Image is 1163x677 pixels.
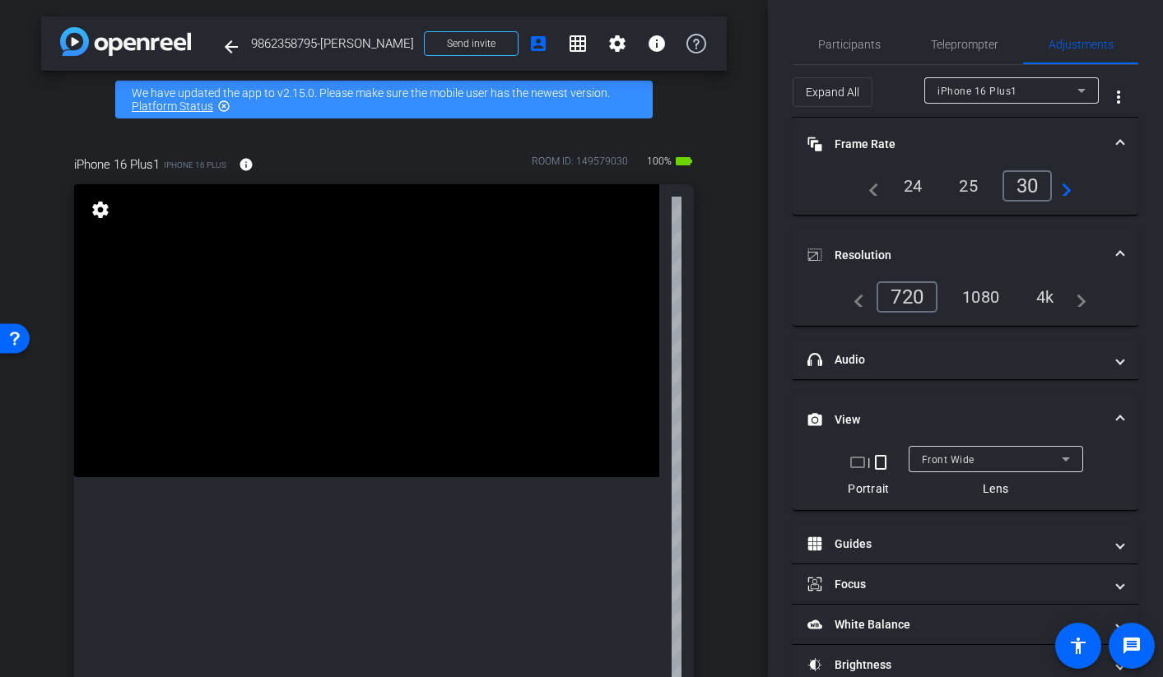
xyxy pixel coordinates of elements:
[848,452,890,472] div: |
[844,287,864,307] mat-icon: navigate_before
[793,393,1138,446] mat-expansion-panel-header: View
[221,37,241,57] mat-icon: arrow_back
[1052,176,1072,196] mat-icon: navigate_next
[1068,636,1088,656] mat-icon: accessibility
[793,229,1138,281] mat-expansion-panel-header: Resolution
[947,172,990,200] div: 25
[807,411,1104,429] mat-panel-title: View
[647,34,667,53] mat-icon: info
[922,454,975,466] span: Front Wide
[1109,87,1128,107] mat-icon: more_vert
[818,39,881,50] span: Participants
[807,576,1104,593] mat-panel-title: Focus
[793,446,1138,510] div: View
[1099,77,1138,117] button: More Options for Adjustments Panel
[1067,287,1086,307] mat-icon: navigate_next
[871,452,891,472] mat-icon: crop_portrait
[891,172,935,200] div: 24
[793,170,1138,215] div: Frame Rate
[807,136,1104,153] mat-panel-title: Frame Rate
[848,480,890,497] div: Portrait
[793,340,1138,379] mat-expansion-panel-header: Audio
[793,605,1138,644] mat-expansion-panel-header: White Balance
[950,283,1012,311] div: 1080
[447,37,495,50] span: Send invite
[74,155,160,174] span: iPhone 16 Plus1
[644,148,674,174] span: 100%
[528,34,548,53] mat-icon: account_box
[60,27,191,56] img: app-logo
[793,564,1138,604] mat-expansion-panel-header: Focus
[793,77,872,107] button: Expand All
[89,200,112,220] mat-icon: settings
[807,247,1104,264] mat-panel-title: Resolution
[1024,283,1067,311] div: 4k
[807,536,1104,553] mat-panel-title: Guides
[251,27,414,60] span: 9862358795-[PERSON_NAME]
[607,34,627,53] mat-icon: settings
[806,77,859,108] span: Expand All
[807,351,1104,369] mat-panel-title: Audio
[793,524,1138,563] mat-expansion-panel-header: Guides
[1049,39,1114,50] span: Adjustments
[793,281,1138,326] div: Resolution
[115,81,653,118] div: We have updated the app to v2.15.0. Please make sure the mobile user has the newest version.
[424,31,519,56] button: Send invite
[674,151,694,171] mat-icon: battery_std
[239,157,254,172] mat-icon: info
[931,39,998,50] span: Teleprompter
[1122,636,1142,656] mat-icon: message
[793,118,1138,170] mat-expansion-panel-header: Frame Rate
[848,452,868,472] mat-icon: crop_landscape
[568,34,588,53] mat-icon: grid_on
[807,656,1104,674] mat-panel-title: Brightness
[807,616,1104,633] mat-panel-title: White Balance
[217,100,230,113] mat-icon: highlight_off
[164,159,226,171] span: iPhone 16 Plus
[937,86,1017,97] span: iPhone 16 Plus1
[1003,170,1053,202] div: 30
[859,176,879,196] mat-icon: navigate_before
[132,100,213,113] a: Platform Status
[532,154,628,178] div: ROOM ID: 149579030
[877,281,937,313] div: 720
